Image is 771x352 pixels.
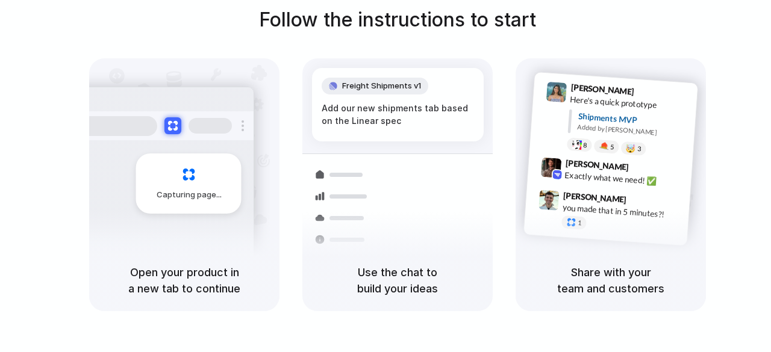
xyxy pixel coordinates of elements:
[578,220,582,226] span: 1
[259,5,536,34] h1: Follow the instructions to start
[157,189,223,201] span: Capturing page
[562,201,682,221] div: you made that in 5 minutes?!
[570,81,634,98] span: [PERSON_NAME]
[630,194,655,209] span: 9:47 AM
[530,264,691,297] h5: Share with your team and customers
[322,102,474,127] div: Add our new shipments tab based on the Linear spec
[565,156,629,174] span: [PERSON_NAME]
[638,87,663,101] span: 9:41 AM
[637,146,641,152] span: 3
[564,169,685,190] div: Exactly what we need! ✅
[317,264,478,297] h5: Use the chat to build your ideas
[626,144,636,153] div: 🤯
[570,93,690,114] div: Here's a quick prototype
[610,144,614,150] span: 5
[342,80,421,92] span: Freight Shipments v1
[577,122,688,140] div: Added by [PERSON_NAME]
[578,110,689,130] div: Shipments MVP
[563,189,627,206] span: [PERSON_NAME]
[104,264,265,297] h5: Open your product in a new tab to continue
[632,162,657,177] span: 9:42 AM
[583,142,587,149] span: 8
